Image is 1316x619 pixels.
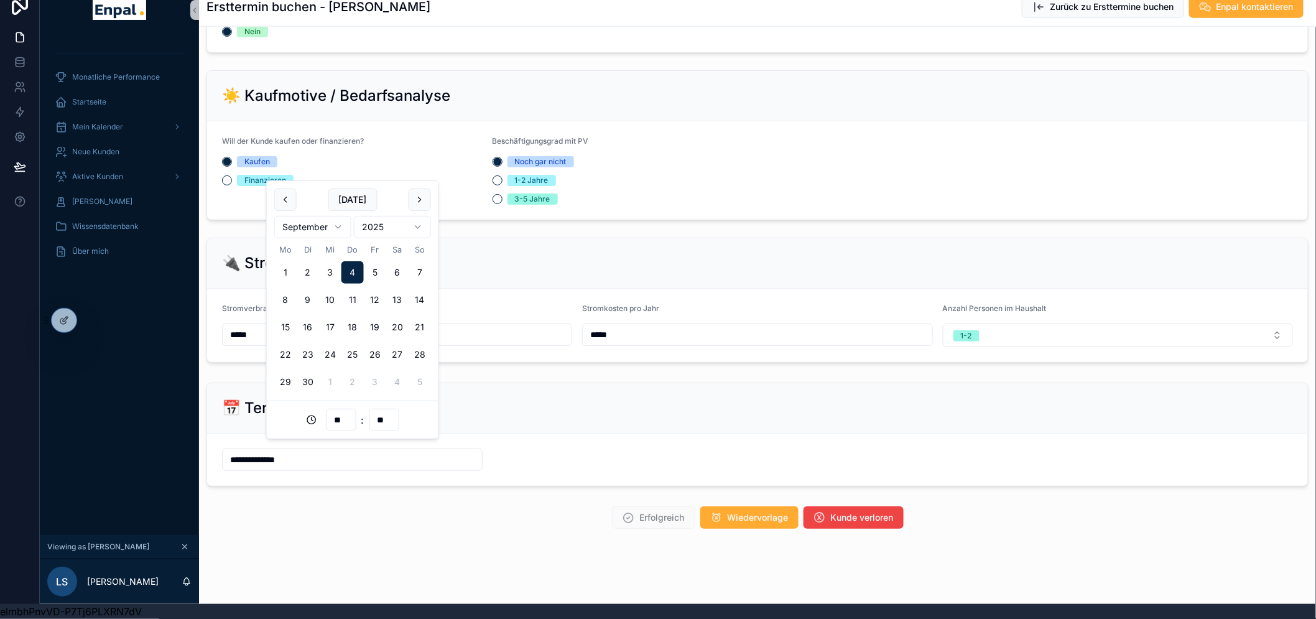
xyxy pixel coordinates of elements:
button: Montag, 8. September 2025 [274,289,297,311]
th: Dienstag [297,243,319,256]
button: Freitag, 26. September 2025 [364,343,386,366]
div: 1-2 [961,330,972,342]
a: Mein Kalender [47,116,192,138]
button: Dienstag, 9. September 2025 [297,289,319,311]
span: Mein Kalender [72,122,123,132]
a: Neue Kunden [47,141,192,163]
div: : [274,409,431,431]
button: Mittwoch, 17. September 2025 [319,316,341,338]
a: Wissensdatenbank [47,215,192,238]
span: LS [57,574,68,589]
button: Sonntag, 14. September 2025 [409,289,431,311]
span: Enpal kontaktieren [1216,1,1294,13]
a: Monatliche Performance [47,66,192,88]
button: Dienstag, 23. September 2025 [297,343,319,366]
th: Montag [274,243,297,256]
table: September 2025 [274,243,431,393]
div: 3-5 Jahre [515,193,550,205]
th: Sonntag [409,243,431,256]
div: Finanzieren [244,175,286,186]
th: Donnerstag [341,243,364,256]
button: Mittwoch, 10. September 2025 [319,289,341,311]
button: Samstag, 13. September 2025 [386,289,409,311]
span: Zurück zu Ersttermine buchen [1050,1,1174,13]
button: Sonntag, 5. Oktober 2025 [409,371,431,393]
button: [DATE] [328,188,377,211]
button: Freitag, 19. September 2025 [364,316,386,338]
a: Startseite [47,91,192,113]
button: Select Button [943,323,1293,347]
button: Sonntag, 28. September 2025 [409,343,431,366]
button: Montag, 15. September 2025 [274,316,297,338]
button: Dienstag, 16. September 2025 [297,316,319,338]
span: Anzahl Personen im Haushalt [943,304,1047,313]
span: Will der Kunde kaufen oder finanzieren? [222,136,364,146]
span: [PERSON_NAME] [72,197,132,207]
div: 1-2 Jahre [515,175,549,186]
a: [PERSON_NAME] [47,190,192,213]
span: Stromverbrauch pro Jahr [222,304,312,313]
h2: 🔌 Stromverbrauch & Kosten [222,253,427,273]
button: Sonntag, 21. September 2025 [409,316,431,338]
span: Wiedervorlage [728,511,789,524]
h2: 📅 Termin festlegen [222,398,363,418]
a: Aktive Kunden [47,165,192,188]
span: Stromkosten pro Jahr [582,304,659,313]
span: Viewing as [PERSON_NAME] [47,542,149,552]
button: Samstag, 27. September 2025 [386,343,409,366]
h2: ☀️ Kaufmotive / Bedarfsanalyse [222,86,450,106]
button: Donnerstag, 2. Oktober 2025 [341,371,364,393]
button: Montag, 29. September 2025 [274,371,297,393]
button: Samstag, 20. September 2025 [386,316,409,338]
button: Freitag, 12. September 2025 [364,289,386,311]
button: Donnerstag, 18. September 2025 [341,316,364,338]
button: Donnerstag, 4. September 2025, selected [341,261,364,284]
button: Mittwoch, 24. September 2025 [319,343,341,366]
span: Neue Kunden [72,147,119,157]
button: Mittwoch, 1. Oktober 2025 [319,371,341,393]
span: Aktive Kunden [72,172,123,182]
button: Wiedervorlage [700,506,799,529]
button: Samstag, 4. Oktober 2025 [386,371,409,393]
a: Über mich [47,240,192,263]
span: Wissensdatenbank [72,221,139,231]
button: Samstag, 6. September 2025 [386,261,409,284]
th: Mittwoch [319,243,341,256]
button: Donnerstag, 25. September 2025 [341,343,364,366]
th: Freitag [364,243,386,256]
p: [PERSON_NAME] [87,575,159,588]
button: Dienstag, 2. September 2025 [297,261,319,284]
span: Kunde verloren [831,511,894,524]
div: Nein [244,26,261,37]
div: scrollable content [40,35,199,279]
button: Mittwoch, 3. September 2025 [319,261,341,284]
div: Noch gar nicht [515,156,567,167]
button: Freitag, 5. September 2025 [364,261,386,284]
span: Beschäftigungsgrad mit PV [493,136,589,146]
button: Montag, 22. September 2025 [274,343,297,366]
button: Montag, 1. September 2025 [274,261,297,284]
span: Über mich [72,246,109,256]
span: Startseite [72,97,106,107]
button: Donnerstag, 11. September 2025 [341,289,364,311]
button: Sonntag, 7. September 2025 [409,261,431,284]
button: Kunde verloren [804,506,904,529]
th: Samstag [386,243,409,256]
div: Kaufen [244,156,270,167]
button: Dienstag, 30. September 2025 [297,371,319,393]
button: Freitag, 3. Oktober 2025 [364,371,386,393]
span: Monatliche Performance [72,72,160,82]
